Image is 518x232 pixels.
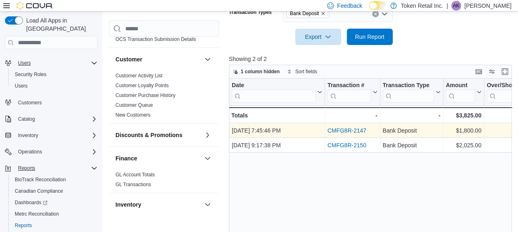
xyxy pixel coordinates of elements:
span: Customers [15,97,97,108]
button: Customers [2,97,101,108]
a: Customer Activity List [115,73,163,79]
div: Transaction # URL [327,82,371,103]
div: [DATE] 9:17:38 PM [232,141,322,151]
span: Sort fields [295,68,317,75]
button: Customer [115,55,201,63]
span: Operations [18,149,42,155]
div: Amount [446,82,475,90]
a: Customer Purchase History [115,92,176,98]
button: Customer [203,54,213,64]
img: Cova [16,2,53,10]
span: Dashboards [15,199,48,206]
button: Inventory [15,131,41,140]
button: Users [2,57,101,69]
label: Transaction Types [229,9,271,16]
span: Canadian Compliance [11,186,97,196]
div: Totals [231,110,322,120]
span: Run Report [355,33,385,41]
span: BioTrack Reconciliation [11,175,97,185]
div: Transaction Type [382,82,434,90]
a: CMFG8R-2150 [327,142,366,149]
div: Date [232,82,316,103]
span: Export [300,29,336,45]
span: Customer Purchase History [115,92,176,99]
span: Security Roles [11,70,97,79]
button: Finance [203,153,213,163]
button: Display options [487,67,497,77]
a: GL Transactions [115,182,151,187]
span: Reports [15,163,97,173]
span: Catalog [18,116,35,122]
span: Reports [15,222,32,229]
a: New Customers [115,112,150,118]
button: Operations [2,146,101,158]
button: Inventory [203,200,213,209]
h3: Inventory [115,200,141,209]
span: GL Transactions [115,181,151,188]
span: BioTrack Reconciliation [15,176,66,183]
a: Metrc Reconciliation [11,209,62,219]
div: Transaction Type [382,82,434,103]
button: Inventory [2,130,101,141]
button: Reports [8,220,101,231]
button: Operations [15,147,45,157]
div: - [382,110,440,120]
button: Catalog [15,114,38,124]
button: Transaction Type [382,82,440,103]
div: Compliance [109,34,219,47]
a: GL Account Totals [115,172,155,178]
button: Sort fields [284,67,320,77]
span: Users [18,60,31,66]
div: Finance [109,170,219,193]
a: Canadian Compliance [11,186,66,196]
button: Run Report [347,29,393,45]
button: Users [15,58,34,68]
span: Metrc Reconciliation [11,209,97,219]
button: BioTrack Reconciliation [8,174,101,185]
a: Users [11,81,31,91]
div: $3,825.00 [446,110,481,120]
div: - [327,110,377,120]
div: $1,800.00 [446,126,481,136]
span: Metrc Reconciliation [15,211,59,217]
button: Canadian Compliance [8,185,101,197]
h3: Discounts & Promotions [115,131,182,139]
span: Reports [18,165,35,171]
span: Users [11,81,97,91]
span: Users [15,83,27,89]
button: Catalog [2,113,101,125]
button: Inventory [115,200,201,209]
a: Security Roles [11,70,50,79]
span: Users [15,58,97,68]
span: Security Roles [15,71,46,78]
button: Keyboard shortcuts [474,67,484,77]
span: 1 column hidden [241,68,280,75]
button: Users [8,80,101,92]
button: Security Roles [8,69,101,80]
div: Bank Deposit [382,126,440,136]
button: Enter fullscreen [500,67,510,77]
p: [PERSON_NAME] [464,1,511,11]
p: | [446,1,448,11]
div: Amount [446,82,475,103]
span: OCS Transaction Submission Details [115,36,196,43]
div: Bank Deposit [382,141,440,151]
button: 1 column hidden [229,67,283,77]
span: Dashboards [11,198,97,207]
button: Reports [2,162,101,174]
span: Customer Activity List [115,72,163,79]
span: Customer Queue [115,102,153,108]
div: [DATE] 7:45:46 PM [232,126,322,136]
span: Inventory [18,132,38,139]
button: Reports [15,163,38,173]
span: Inventory [15,131,97,140]
div: Transaction # [327,82,371,90]
span: Load All Apps in [GEOGRAPHIC_DATA] [23,16,97,33]
div: Date [232,82,316,90]
a: Reports [11,221,35,230]
h3: Customer [115,55,142,63]
button: Metrc Reconciliation [8,208,101,220]
a: Dashboards [8,197,101,208]
a: Customer Loyalty Points [115,83,169,88]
